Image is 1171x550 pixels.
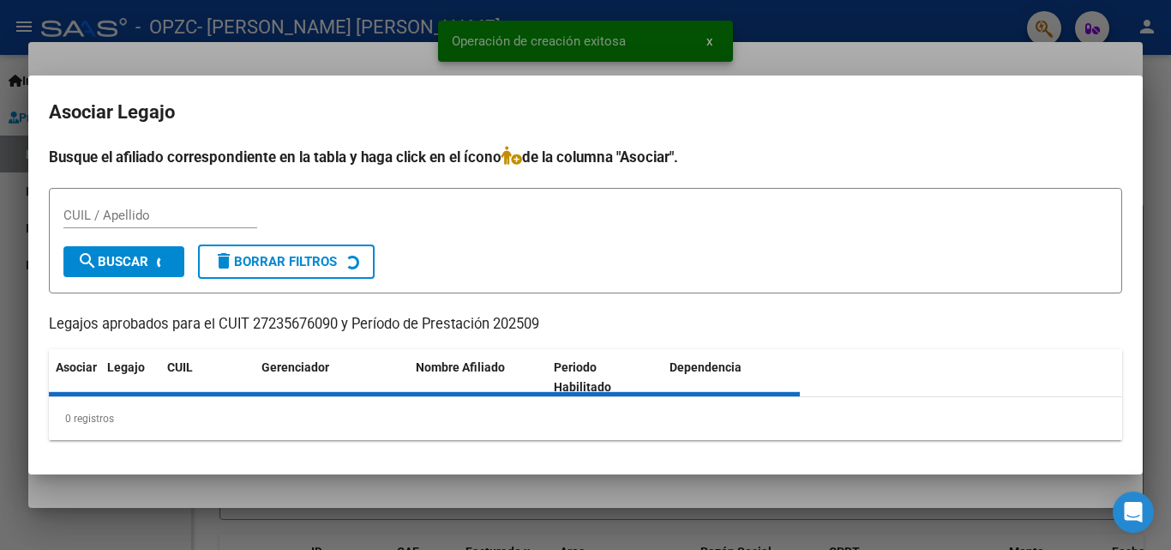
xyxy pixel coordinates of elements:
[49,146,1122,168] h4: Busque el afiliado correspondiente en la tabla y haga click en el ícono de la columna "Asociar".
[416,360,505,374] span: Nombre Afiliado
[547,349,663,406] datatable-header-cell: Periodo Habilitado
[554,360,611,394] span: Periodo Habilitado
[167,360,193,374] span: CUIL
[49,96,1122,129] h2: Asociar Legajo
[255,349,409,406] datatable-header-cell: Gerenciador
[261,360,329,374] span: Gerenciador
[49,397,1122,440] div: 0 registros
[409,349,547,406] datatable-header-cell: Nombre Afiliado
[100,349,160,406] datatable-header-cell: Legajo
[1113,492,1154,533] div: Open Intercom Messenger
[49,314,1122,335] p: Legajos aprobados para el CUIT 27235676090 y Período de Prestación 202509
[49,349,100,406] datatable-header-cell: Asociar
[56,360,97,374] span: Asociar
[63,246,184,277] button: Buscar
[77,254,148,269] span: Buscar
[213,254,337,269] span: Borrar Filtros
[107,360,145,374] span: Legajo
[77,251,98,271] mat-icon: search
[160,349,255,406] datatable-header-cell: CUIL
[663,349,801,406] datatable-header-cell: Dependencia
[670,360,742,374] span: Dependencia
[198,245,375,279] button: Borrar Filtros
[213,251,234,271] mat-icon: delete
